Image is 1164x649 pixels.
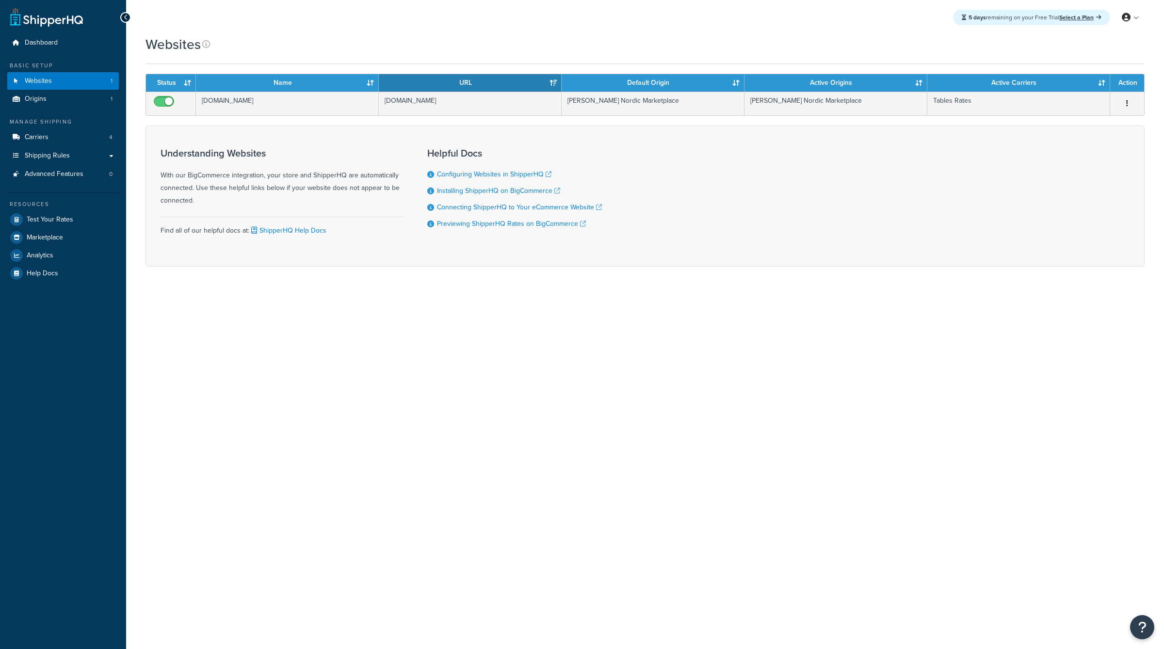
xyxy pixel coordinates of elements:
a: Connecting ShipperHQ to Your eCommerce Website [437,202,602,212]
a: ShipperHQ Help Docs [249,225,326,236]
a: ShipperHQ Home [10,7,83,27]
a: Marketplace [7,229,119,246]
td: [PERSON_NAME] Nordic Marketplace [562,92,744,115]
a: Shipping Rules [7,147,119,165]
td: [PERSON_NAME] Nordic Marketplace [744,92,927,115]
strong: 5 days [969,13,986,22]
th: Name: activate to sort column ascending [196,74,379,92]
a: Help Docs [7,265,119,282]
span: Shipping Rules [25,152,70,160]
div: Find all of our helpful docs at: [161,217,403,237]
h3: Understanding Websites [161,148,403,158]
span: Marketplace [27,234,63,242]
th: Status: activate to sort column ascending [146,74,196,92]
li: Origins [7,90,119,108]
span: Websites [25,77,52,85]
span: 4 [109,133,113,142]
button: Open Resource Center [1130,615,1154,639]
td: Tables Rates [927,92,1110,115]
h1: Websites [145,35,201,54]
a: Select a Plan [1059,13,1101,22]
a: Test Your Rates [7,211,119,228]
span: 1 [111,77,113,85]
a: Carriers 4 [7,128,119,146]
li: Websites [7,72,119,90]
a: Installing ShipperHQ on BigCommerce [437,186,560,196]
li: Carriers [7,128,119,146]
td: [DOMAIN_NAME] [379,92,562,115]
span: 1 [111,95,113,103]
div: With our BigCommerce integration, your store and ShipperHQ are automatically connected. Use these... [161,148,403,207]
span: 0 [109,170,113,178]
span: Dashboard [25,39,58,47]
a: Origins 1 [7,90,119,108]
div: Basic Setup [7,62,119,70]
li: Advanced Features [7,165,119,183]
th: Default Origin: activate to sort column ascending [562,74,744,92]
span: Test Your Rates [27,216,73,224]
div: Resources [7,200,119,208]
a: Previewing ShipperHQ Rates on BigCommerce [437,219,586,229]
td: [DOMAIN_NAME] [196,92,379,115]
a: Dashboard [7,34,119,52]
span: Origins [25,95,47,103]
span: Advanced Features [25,170,83,178]
a: Websites 1 [7,72,119,90]
th: Action [1110,74,1144,92]
th: URL: activate to sort column ascending [379,74,562,92]
div: Manage Shipping [7,118,119,126]
a: Advanced Features 0 [7,165,119,183]
a: Configuring Websites in ShipperHQ [437,169,551,179]
div: remaining on your Free Trial [953,10,1110,25]
span: Analytics [27,252,53,260]
span: Help Docs [27,269,58,278]
a: Analytics [7,247,119,264]
th: Active Origins: activate to sort column ascending [744,74,927,92]
span: Carriers [25,133,48,142]
h3: Helpful Docs [427,148,602,158]
th: Active Carriers: activate to sort column ascending [927,74,1110,92]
